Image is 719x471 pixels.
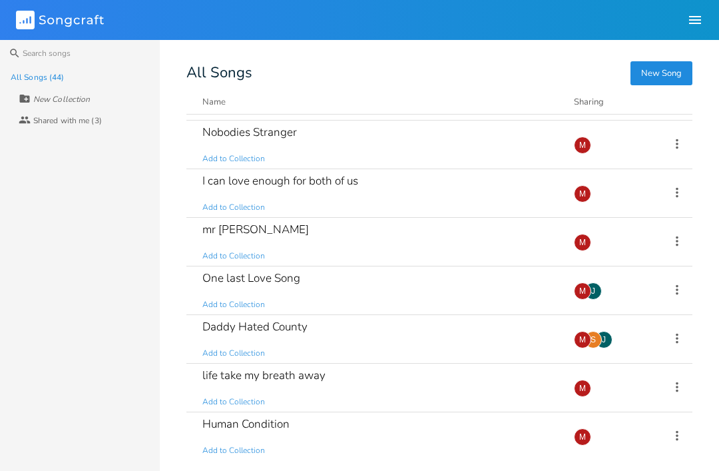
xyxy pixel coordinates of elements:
[574,282,591,300] div: mevanwylen
[202,299,265,310] span: Add to Collection
[595,331,612,348] div: jvanwylen
[11,73,64,81] div: All Songs (44)
[574,137,591,154] div: mevanwylen
[585,282,602,300] div: jvanwylen
[202,175,358,187] div: I can love enough for both of us
[202,96,226,108] div: Name
[202,396,265,408] span: Add to Collection
[574,95,654,109] div: Sharing
[574,185,591,203] div: mevanwylen
[574,234,591,251] div: mevanwylen
[33,95,90,103] div: New Collection
[202,445,265,456] span: Add to Collection
[574,380,591,397] div: mevanwylen
[186,67,692,79] div: All Songs
[202,224,309,235] div: mr [PERSON_NAME]
[202,272,300,284] div: One last Love Song
[202,250,265,262] span: Add to Collection
[202,127,297,138] div: Nobodies Stranger
[574,428,591,446] div: mevanwylen
[585,331,602,348] div: sara.lambert
[202,370,326,381] div: life take my breath away
[202,202,265,213] span: Add to Collection
[202,348,265,359] span: Add to Collection
[202,95,558,109] button: Name
[202,321,308,332] div: Daddy Hated County
[33,117,102,125] div: Shared with me (3)
[574,331,591,348] div: mevanwylen
[202,153,265,165] span: Add to Collection
[202,418,290,430] div: Human Condition
[630,61,692,85] button: New Song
